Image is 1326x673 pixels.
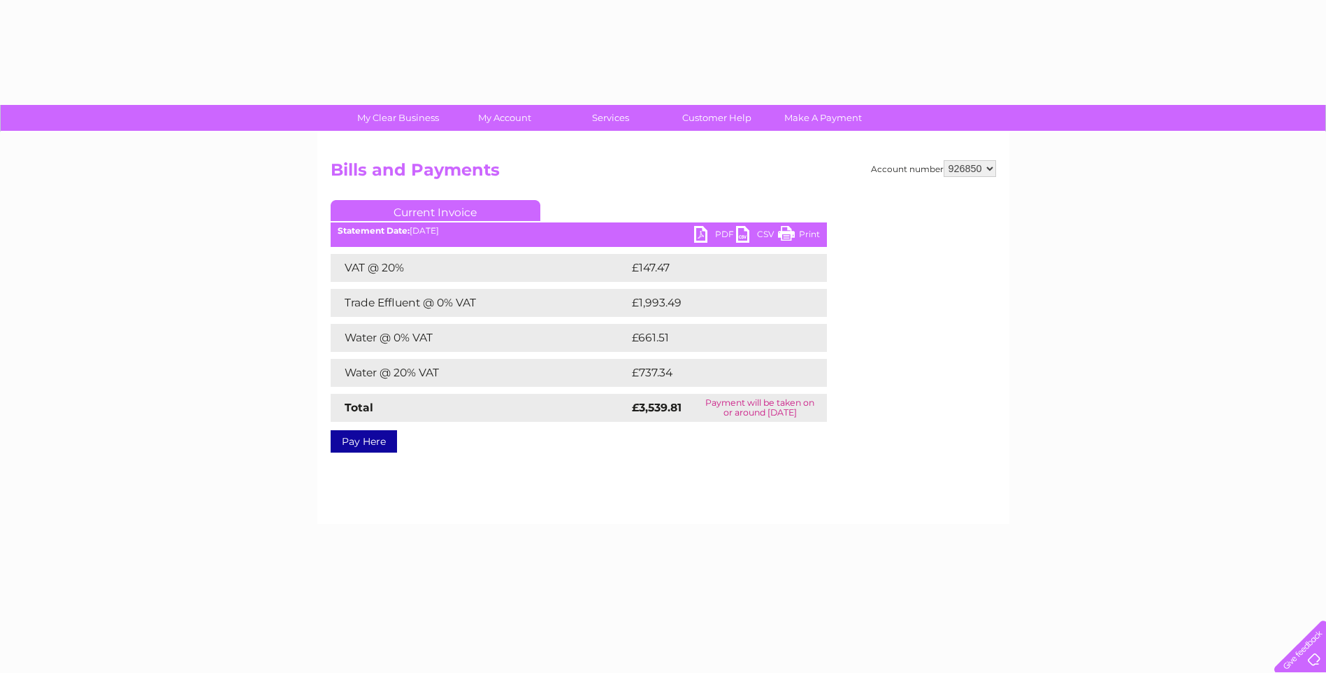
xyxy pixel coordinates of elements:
[628,324,800,352] td: £661.51
[871,160,996,177] div: Account number
[736,226,778,246] a: CSV
[447,105,562,131] a: My Account
[632,401,682,414] strong: £3,539.81
[331,430,397,453] a: Pay Here
[628,289,805,317] td: £1,993.49
[693,394,827,422] td: Payment will be taken on or around [DATE]
[765,105,881,131] a: Make A Payment
[659,105,774,131] a: Customer Help
[553,105,668,131] a: Services
[340,105,456,131] a: My Clear Business
[338,225,410,236] b: Statement Date:
[331,254,628,282] td: VAT @ 20%
[331,200,540,221] a: Current Invoice
[331,289,628,317] td: Trade Effluent @ 0% VAT
[345,401,373,414] strong: Total
[694,226,736,246] a: PDF
[778,226,820,246] a: Print
[331,226,827,236] div: [DATE]
[628,254,800,282] td: £147.47
[331,359,628,387] td: Water @ 20% VAT
[628,359,802,387] td: £737.34
[331,160,996,187] h2: Bills and Payments
[331,324,628,352] td: Water @ 0% VAT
